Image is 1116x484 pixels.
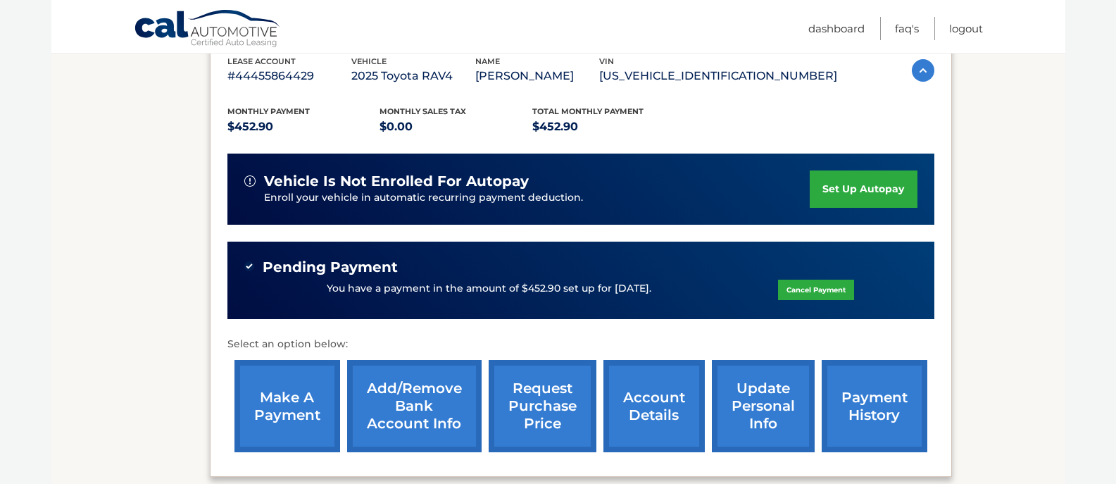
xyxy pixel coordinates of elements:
span: Monthly Payment [227,106,310,116]
a: make a payment [234,360,340,452]
a: account details [603,360,705,452]
img: accordion-active.svg [912,59,934,82]
p: [PERSON_NAME] [475,66,599,86]
a: set up autopay [810,170,917,208]
span: vehicle [351,56,387,66]
a: Cal Automotive [134,9,282,50]
a: payment history [822,360,927,452]
a: Add/Remove bank account info [347,360,482,452]
a: request purchase price [489,360,596,452]
p: Select an option below: [227,336,934,353]
span: Monthly sales Tax [380,106,466,116]
span: Total Monthly Payment [532,106,644,116]
a: Dashboard [808,17,865,40]
p: $452.90 [227,117,380,137]
img: alert-white.svg [244,175,256,187]
p: 2025 Toyota RAV4 [351,66,475,86]
p: Enroll your vehicle in automatic recurring payment deduction. [264,190,810,206]
a: FAQ's [895,17,919,40]
a: Logout [949,17,983,40]
span: vin [599,56,614,66]
span: name [475,56,500,66]
img: check-green.svg [244,261,254,271]
span: Pending Payment [263,259,398,276]
p: You have a payment in the amount of $452.90 set up for [DATE]. [327,281,651,297]
span: lease account [227,56,296,66]
a: Cancel Payment [778,280,854,300]
span: vehicle is not enrolled for autopay [264,173,529,190]
p: [US_VEHICLE_IDENTIFICATION_NUMBER] [599,66,837,86]
p: #44455864429 [227,66,351,86]
p: $452.90 [532,117,685,137]
a: update personal info [712,360,815,452]
p: $0.00 [380,117,532,137]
